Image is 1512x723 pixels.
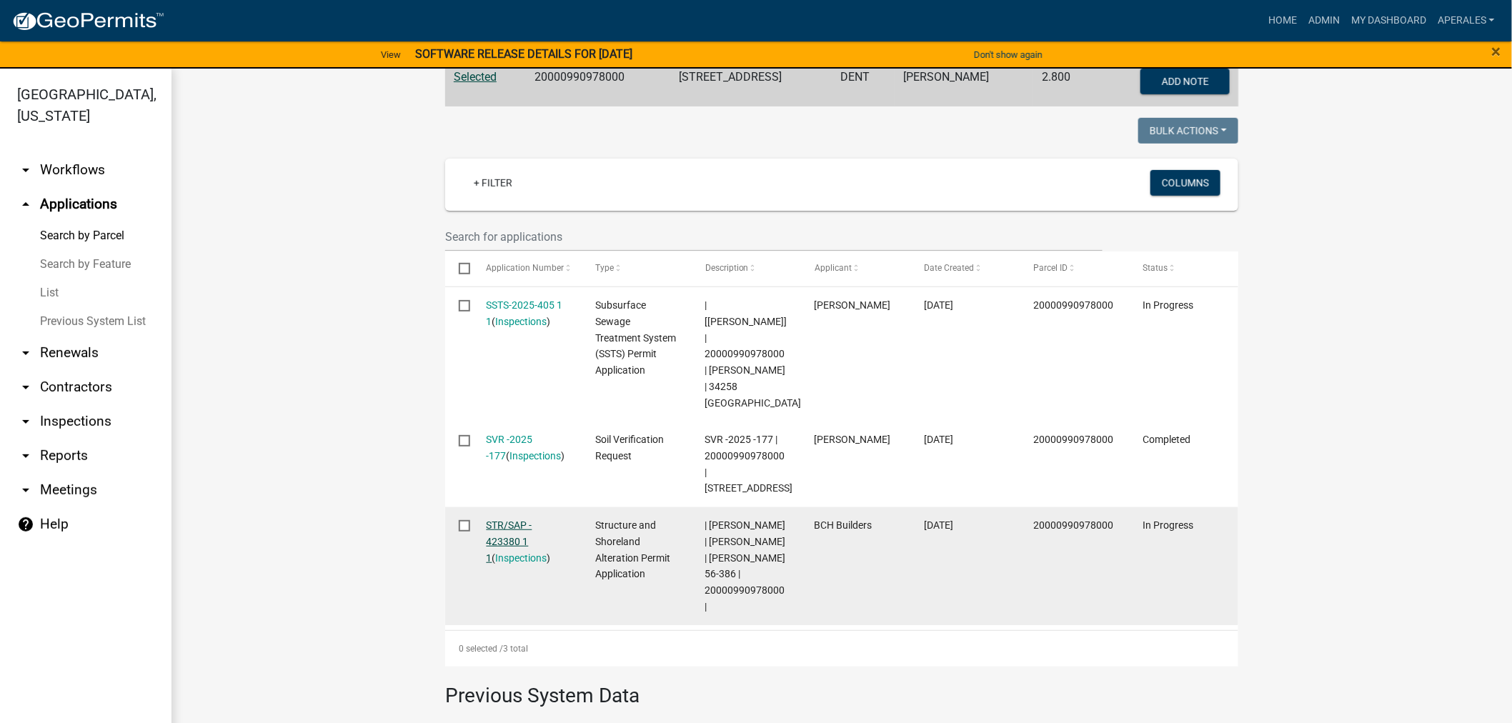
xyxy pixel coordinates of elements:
[692,251,801,286] datatable-header-cell: Description
[487,519,532,564] a: STR/SAP - 423380 1 1
[462,170,524,196] a: + Filter
[496,552,547,564] a: Inspections
[596,434,665,462] span: Soil Verification Request
[1143,434,1190,445] span: Completed
[670,59,832,106] td: [STREET_ADDRESS]
[1263,7,1303,34] a: Home
[445,222,1103,251] input: Search for applications
[17,379,34,396] i: arrow_drop_down
[459,644,503,654] span: 0 selected /
[924,519,953,531] span: 05/19/2025
[472,251,582,286] datatable-header-cell: Application Number
[1432,7,1501,34] a: aperales
[487,517,569,566] div: ( )
[487,297,569,330] div: ( )
[510,450,562,462] a: Inspections
[1303,7,1346,34] a: Admin
[582,251,691,286] datatable-header-cell: Type
[596,519,671,579] span: Structure and Shoreland Alteration Permit Application
[596,299,677,376] span: Subsurface Sewage Treatment System (SSTS) Permit Application
[815,434,891,445] span: Scott M Ellingson
[1492,43,1501,60] button: Close
[1033,299,1113,311] span: 20000990978000
[1143,299,1193,311] span: In Progress
[17,413,34,430] i: arrow_drop_down
[17,196,34,213] i: arrow_drop_up
[968,43,1048,66] button: Don't show again
[705,263,749,273] span: Description
[17,161,34,179] i: arrow_drop_down
[705,299,802,409] span: | [Brittany Tollefson] | 20000990978000 | TROY M TOOZ | 34258 TWIN ISLAND LN
[375,43,407,66] a: View
[1129,251,1238,286] datatable-header-cell: Status
[1143,263,1168,273] span: Status
[1492,41,1501,61] span: ×
[17,344,34,361] i: arrow_drop_down
[1143,519,1193,531] span: In Progress
[1138,118,1238,144] button: Bulk Actions
[832,59,895,106] td: DENT
[445,631,1238,667] div: 3 total
[487,263,564,273] span: Application Number
[445,667,1238,711] h3: Previous System Data
[1033,263,1068,273] span: Parcel ID
[487,299,563,327] a: SSTS-2025-405 1 1
[1020,251,1129,286] datatable-header-cell: Parcel ID
[1150,170,1220,196] button: Columns
[17,447,34,464] i: arrow_drop_down
[815,299,891,311] span: Scott M Ellingson
[705,519,786,612] span: | Andrea Perales | TROY M TOOZ | McDonald 56-386 | 20000990978000 |
[1161,75,1208,86] span: Add Note
[815,263,852,273] span: Applicant
[895,59,1033,106] td: [PERSON_NAME]
[801,251,910,286] datatable-header-cell: Applicant
[910,251,1020,286] datatable-header-cell: Date Created
[1140,69,1230,94] button: Add Note
[454,70,497,84] a: Selected
[445,251,472,286] datatable-header-cell: Select
[526,59,670,106] td: 20000990978000
[924,434,953,445] span: 06/27/2025
[17,516,34,533] i: help
[924,263,974,273] span: Date Created
[1033,434,1113,445] span: 20000990978000
[487,432,569,464] div: ( )
[924,299,953,311] span: 08/29/2025
[596,263,615,273] span: Type
[415,47,632,61] strong: SOFTWARE RELEASE DETAILS FOR [DATE]
[496,316,547,327] a: Inspections
[487,434,533,462] a: SVR -2025 -177
[815,519,872,531] span: BCH Builders
[1346,7,1432,34] a: My Dashboard
[1033,59,1095,106] td: 2.800
[1033,519,1113,531] span: 20000990978000
[705,434,793,494] span: SVR -2025 -177 | 20000990978000 | 34258 TWIN ISLAND LN
[17,482,34,499] i: arrow_drop_down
